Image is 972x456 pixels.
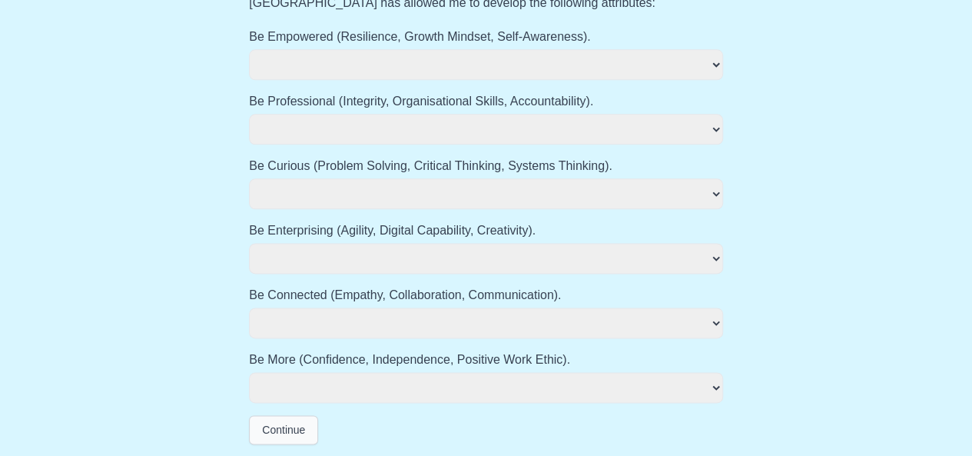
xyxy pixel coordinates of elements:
label: Be Enterprising (Agility, Digital Capability, Creativity). [249,221,723,240]
label: Be More (Confidence, Independence, Positive Work Ethic). [249,351,723,369]
label: Be Empowered (Resilience, Growth Mindset, Self-Awareness). [249,28,723,46]
label: Be Curious (Problem Solving, Critical Thinking, Systems Thinking). [249,157,723,175]
label: Be Professional (Integrity, Organisational Skills, Accountability). [249,92,723,111]
label: Be Connected (Empathy, Collaboration, Communication). [249,286,723,305]
button: Continue [249,415,318,444]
